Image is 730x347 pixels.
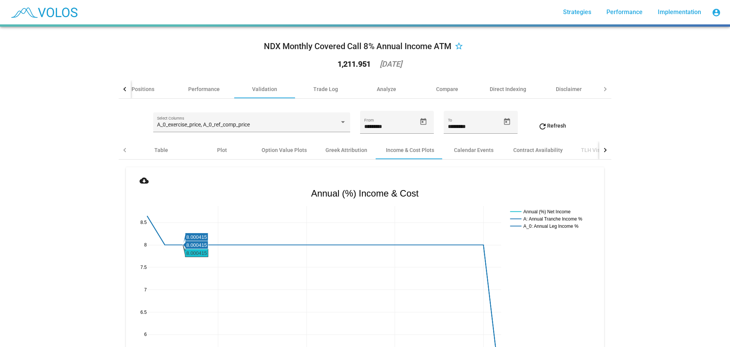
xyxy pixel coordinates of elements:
[557,5,597,19] a: Strategies
[490,85,526,93] div: Direct Indexing
[132,85,154,93] div: Positions
[252,85,277,93] div: Validation
[563,8,591,16] span: Strategies
[154,146,168,154] div: Table
[338,60,371,68] div: 1,211.951
[538,122,547,131] mat-icon: refresh
[264,40,451,53] div: NDX Monthly Covered Call 8% Annual Income ATM
[606,8,643,16] span: Performance
[217,146,227,154] div: Plot
[532,119,572,133] button: Refresh
[436,85,458,93] div: Compare
[377,85,396,93] div: Analyze
[6,3,81,22] img: blue_transparent.png
[500,115,514,128] button: Open calendar
[513,146,563,154] div: Contract Availability
[386,146,434,154] div: Income & Cost Plots
[454,146,494,154] div: Calendar Events
[600,5,649,19] a: Performance
[140,176,149,185] mat-icon: cloud_download
[454,42,463,51] mat-icon: star_border
[556,85,582,93] div: Disclaimer
[380,60,402,68] div: [DATE]
[313,85,338,93] div: Trade Log
[658,8,701,16] span: Implementation
[417,115,430,128] button: Open calendar
[188,85,220,93] div: Performance
[652,5,707,19] a: Implementation
[712,8,721,17] mat-icon: account_circle
[157,122,250,128] span: A_0_exercise_price, A_0_ref_comp_price
[262,146,307,154] div: Option Value Plots
[581,146,627,154] div: TLH Visualizations
[538,123,566,129] span: Refresh
[325,146,367,154] div: Greek Attribution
